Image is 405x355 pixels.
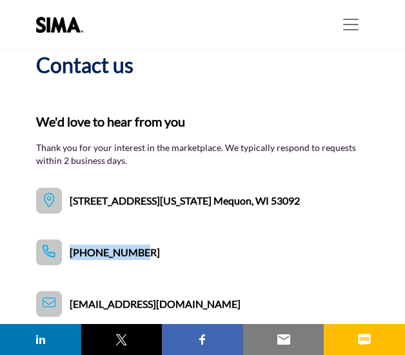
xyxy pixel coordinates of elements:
[195,332,210,347] img: facebook sharing button
[36,17,90,33] img: Site Logo
[36,50,133,81] h2: Contact us
[70,296,241,312] span: [EMAIL_ADDRESS][DOMAIN_NAME]
[333,12,369,37] button: Toggle navigation
[357,332,372,347] img: sms sharing button
[33,332,48,347] img: linkedin sharing button
[70,245,160,260] span: [PHONE_NUMBER]
[114,332,129,347] img: twitter sharing button
[276,332,291,347] img: email sharing button
[36,112,185,131] b: We'd love to hear from you
[70,193,300,208] span: [STREET_ADDRESS][US_STATE] Mequon, WI 53092
[36,141,369,167] p: Thank you for your interest in the marketplace. We typically respond to requests within 2 busines...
